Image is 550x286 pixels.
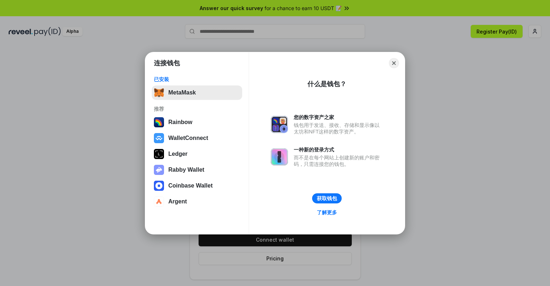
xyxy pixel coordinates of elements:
div: 已安装 [154,76,240,83]
div: 了解更多 [317,209,337,216]
button: MetaMask [152,85,242,100]
div: Rabby Wallet [168,167,204,173]
button: Rabby Wallet [152,163,242,177]
div: Ledger [168,151,187,157]
button: Ledger [152,147,242,161]
div: WalletConnect [168,135,208,141]
div: Coinbase Wallet [168,182,213,189]
img: svg+xml,%3Csvg%20xmlns%3D%22http%3A%2F%2Fwww.w3.org%2F2000%2Fsvg%22%20fill%3D%22none%22%20viewBox... [271,116,288,133]
button: Close [389,58,399,68]
h1: 连接钱包 [154,59,180,67]
img: svg+xml,%3Csvg%20width%3D%2228%22%20height%3D%2228%22%20viewBox%3D%220%200%2028%2028%22%20fill%3D... [154,133,164,143]
img: svg+xml,%3Csvg%20fill%3D%22none%22%20height%3D%2233%22%20viewBox%3D%220%200%2035%2033%22%20width%... [154,88,164,98]
div: MetaMask [168,89,196,96]
div: 推荐 [154,106,240,112]
img: svg+xml,%3Csvg%20xmlns%3D%22http%3A%2F%2Fwww.w3.org%2F2000%2Fsvg%22%20fill%3D%22none%22%20viewBox... [271,148,288,166]
button: Argent [152,194,242,209]
button: 获取钱包 [312,193,342,203]
button: Rainbow [152,115,242,129]
button: WalletConnect [152,131,242,145]
div: 而不是在每个网站上创建新的账户和密码，只需连接您的钱包。 [294,154,383,167]
div: 什么是钱包？ [307,80,346,88]
a: 了解更多 [312,208,341,217]
div: 获取钱包 [317,195,337,202]
img: svg+xml,%3Csvg%20width%3D%2228%22%20height%3D%2228%22%20viewBox%3D%220%200%2028%2028%22%20fill%3D... [154,197,164,207]
img: svg+xml,%3Csvg%20width%3D%2228%22%20height%3D%2228%22%20viewBox%3D%220%200%2028%2028%22%20fill%3D... [154,181,164,191]
img: svg+xml,%3Csvg%20xmlns%3D%22http%3A%2F%2Fwww.w3.org%2F2000%2Fsvg%22%20fill%3D%22none%22%20viewBox... [154,165,164,175]
div: 钱包用于发送、接收、存储和显示像以太坊和NFT这样的数字资产。 [294,122,383,135]
div: 一种新的登录方式 [294,146,383,153]
div: Rainbow [168,119,192,126]
img: svg+xml,%3Csvg%20xmlns%3D%22http%3A%2F%2Fwww.w3.org%2F2000%2Fsvg%22%20width%3D%2228%22%20height%3... [154,149,164,159]
div: Argent [168,198,187,205]
img: svg+xml,%3Csvg%20width%3D%22120%22%20height%3D%22120%22%20viewBox%3D%220%200%20120%20120%22%20fil... [154,117,164,127]
div: 您的数字资产之家 [294,114,383,120]
button: Coinbase Wallet [152,179,242,193]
